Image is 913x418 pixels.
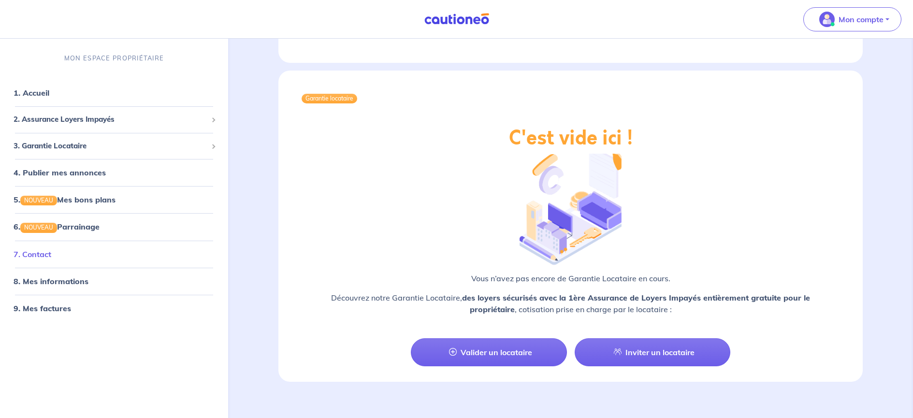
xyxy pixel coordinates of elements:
span: 2. Assurance Loyers Impayés [14,114,207,125]
div: 9. Mes factures [4,298,224,317]
div: 2. Assurance Loyers Impayés [4,110,224,129]
div: 4. Publier mes annonces [4,163,224,182]
div: 8. Mes informations [4,271,224,290]
img: illu_empty_gl.png [520,146,621,265]
img: Cautioneo [420,13,493,25]
strong: des loyers sécurisés avec la 1ère Assurance de Loyers Impayés entièrement gratuite pour le propri... [462,293,810,314]
p: MON ESPACE PROPRIÉTAIRE [64,54,164,63]
a: 9. Mes factures [14,303,71,313]
a: Inviter un locataire [575,338,731,366]
a: 8. Mes informations [14,276,88,286]
a: 4. Publier mes annonces [14,168,106,177]
div: 6.NOUVEAUParrainage [4,217,224,236]
div: Garantie locataire [302,94,357,103]
a: 6.NOUVEAUParrainage [14,222,100,231]
p: Vous n’avez pas encore de Garantie Locataire en cours. [302,273,840,284]
a: 7. Contact [14,249,51,259]
div: 7. Contact [4,244,224,263]
span: 3. Garantie Locataire [14,140,207,151]
a: 5.NOUVEAUMes bons plans [14,195,116,204]
h2: C'est vide ici ! [509,127,633,150]
a: Valider un locataire [411,338,567,366]
div: 3. Garantie Locataire [4,136,224,155]
div: 5.NOUVEAUMes bons plans [4,190,224,209]
img: illu_account_valid_menu.svg [819,12,835,27]
p: Découvrez notre Garantie Locataire, , cotisation prise en charge par le locataire : [302,292,840,315]
a: 1. Accueil [14,88,49,98]
button: illu_account_valid_menu.svgMon compte [803,7,901,31]
p: Mon compte [839,14,884,25]
div: 1. Accueil [4,83,224,102]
